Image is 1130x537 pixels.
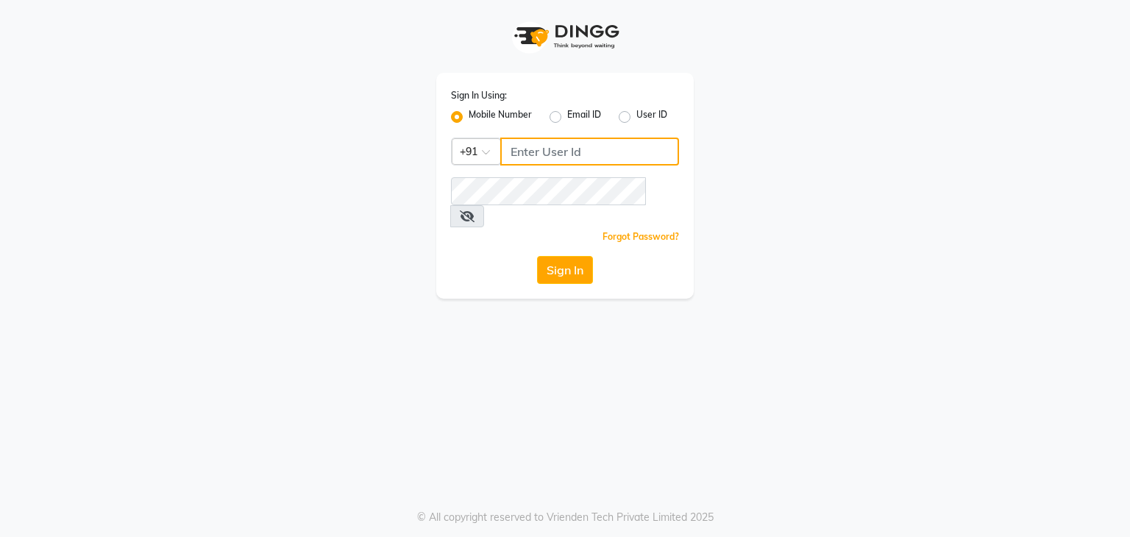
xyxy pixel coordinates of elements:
[537,256,593,284] button: Sign In
[469,108,532,126] label: Mobile Number
[636,108,667,126] label: User ID
[567,108,601,126] label: Email ID
[451,89,507,102] label: Sign In Using:
[603,231,679,242] a: Forgot Password?
[506,15,624,58] img: logo1.svg
[451,177,646,205] input: Username
[500,138,679,166] input: Username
